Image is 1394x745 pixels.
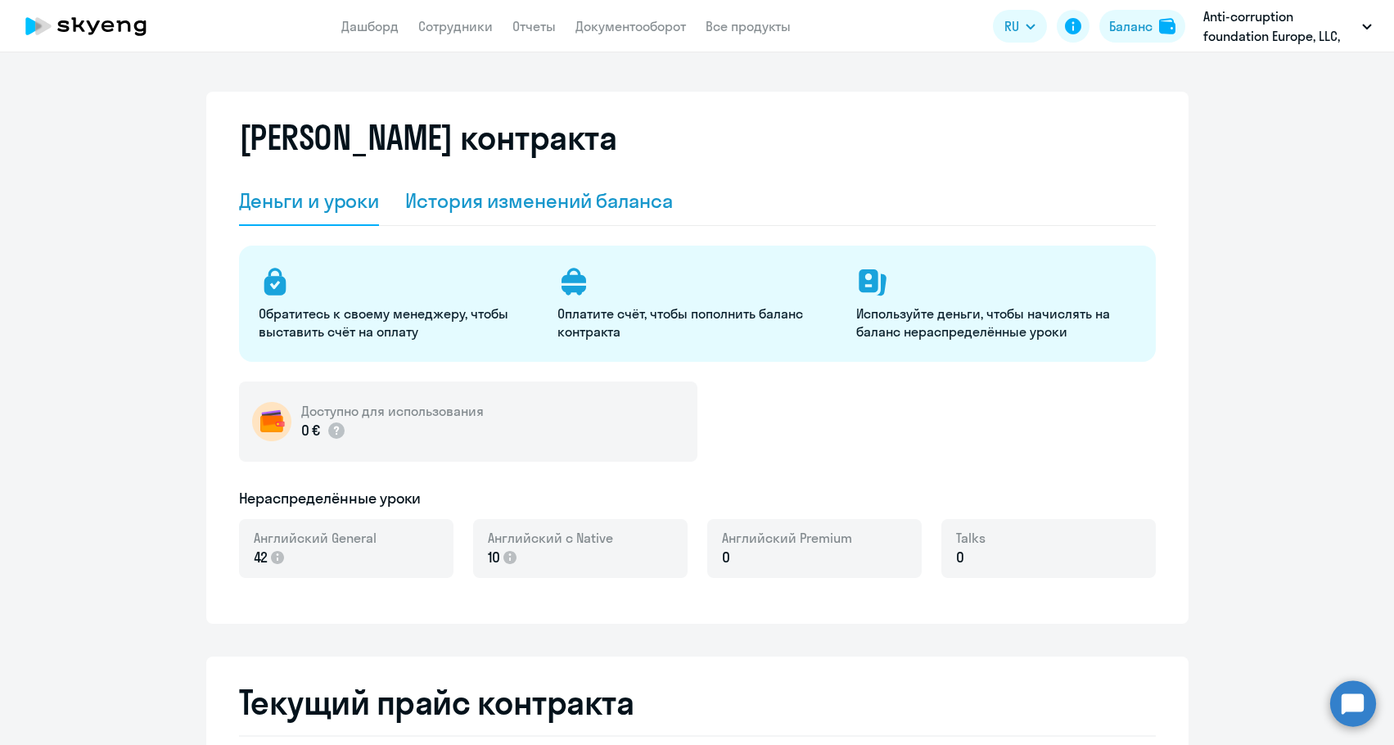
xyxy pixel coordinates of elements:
[259,305,538,341] p: Обратитесь к своему менеджеру, чтобы выставить счёт на оплату
[252,402,291,441] img: wallet-circle.png
[239,683,1156,722] h2: Текущий прайс контракта
[575,18,686,34] a: Документооборот
[1159,18,1175,34] img: balance
[341,18,399,34] a: Дашборд
[488,529,613,547] span: Английский с Native
[722,547,730,568] span: 0
[254,547,268,568] span: 42
[405,187,673,214] div: История изменений баланса
[557,305,837,341] p: Оплатите счёт, чтобы пополнить баланс контракта
[993,10,1047,43] button: RU
[1099,10,1185,43] button: Балансbalance
[856,305,1135,341] p: Используйте деньги, чтобы начислять на баланс нераспределённые уроки
[1203,7,1356,46] p: Anti-corruption foundation Europe, LLC, Предоплата Posterum
[488,547,501,568] span: 10
[239,187,380,214] div: Деньги и уроки
[1195,7,1380,46] button: Anti-corruption foundation Europe, LLC, Предоплата Posterum
[301,402,484,420] h5: Доступно для использования
[512,18,556,34] a: Отчеты
[706,18,791,34] a: Все продукты
[239,488,422,509] h5: Нераспределённые уроки
[254,529,377,547] span: Английский General
[1109,16,1153,36] div: Баланс
[418,18,493,34] a: Сотрудники
[722,529,852,547] span: Английский Premium
[1004,16,1019,36] span: RU
[301,420,347,441] p: 0 €
[956,529,986,547] span: Talks
[956,547,964,568] span: 0
[239,118,617,157] h2: [PERSON_NAME] контракта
